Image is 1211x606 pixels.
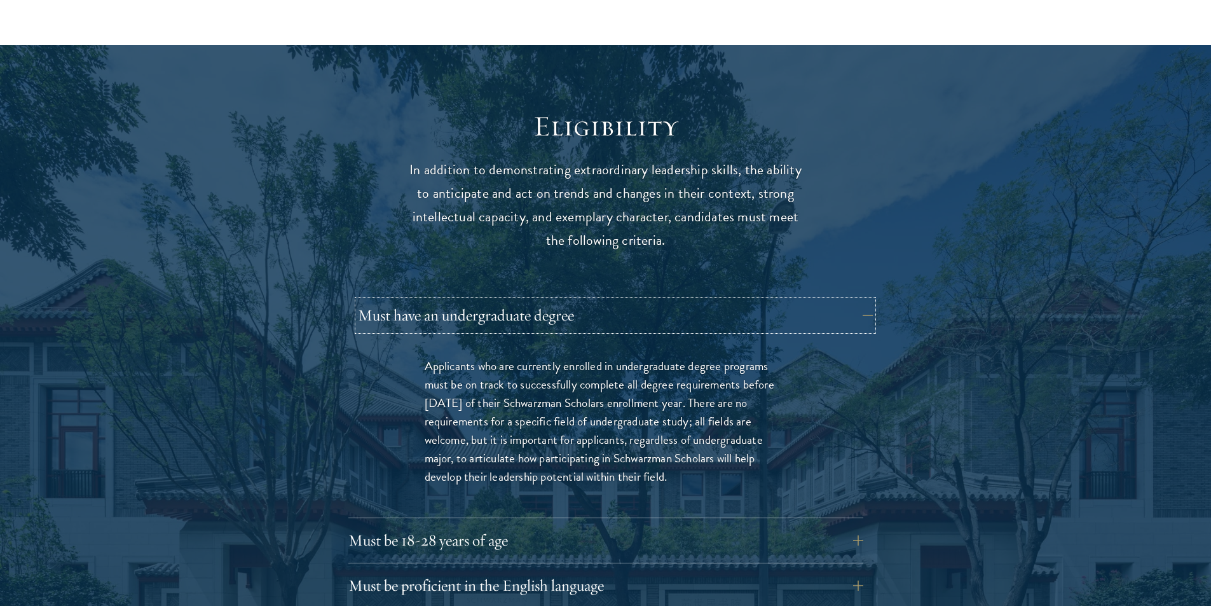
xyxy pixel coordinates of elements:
button: Must be proficient in the English language [348,570,863,601]
p: In addition to demonstrating extraordinary leadership skills, the ability to anticipate and act o... [409,158,803,252]
button: Must be 18-28 years of age [348,525,863,556]
button: Must have an undergraduate degree [358,300,873,331]
h2: Eligibility [409,109,803,144]
p: Applicants who are currently enrolled in undergraduate degree programs must be on track to succes... [425,357,787,486]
